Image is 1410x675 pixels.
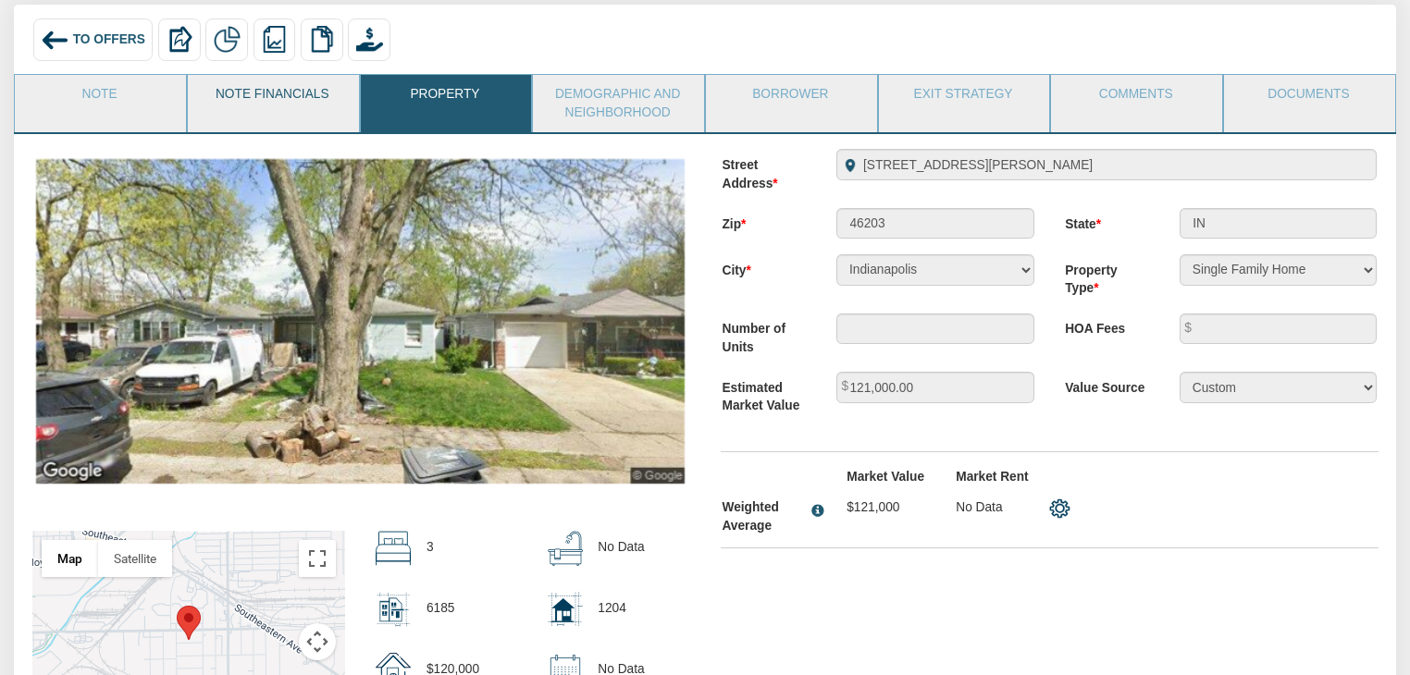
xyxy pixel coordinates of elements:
[1049,313,1164,338] label: HOA Fees
[956,498,1034,517] p: No Data
[548,592,583,627] img: home_size.svg
[167,26,193,53] img: export.svg
[707,313,822,357] label: Number of Units
[598,592,625,624] p: 1204
[1049,498,1070,519] img: settings.png
[707,372,822,415] label: Estimated Market Value
[940,468,1049,486] label: Market Rent
[356,26,383,53] img: purchase_offer.png
[177,606,201,640] div: Marker
[361,75,530,121] a: Property
[533,75,702,131] a: Demographic and Neighborhood
[73,32,145,46] span: To Offers
[299,623,336,660] button: Map camera controls
[598,531,644,563] p: No Data
[188,75,357,121] a: Note Financials
[42,540,98,577] button: Show street map
[376,592,411,627] img: lot_size.svg
[1049,208,1164,233] label: State
[261,26,288,53] img: reports.png
[376,531,411,566] img: beds.svg
[707,149,822,192] label: Street Address
[1049,372,1164,397] label: Value Source
[879,75,1048,121] a: Exit Strategy
[36,159,685,484] img: 575873
[427,592,454,624] p: 6185
[1051,75,1220,121] a: Comments
[299,540,336,577] button: Toggle fullscreen view
[1049,254,1164,298] label: Property Type
[41,26,68,54] img: back_arrow_left_icon.svg
[548,531,583,566] img: bath.svg
[15,75,184,121] a: Note
[309,26,336,53] img: copy.png
[706,75,875,121] a: Borrower
[707,254,822,279] label: City
[707,208,822,233] label: Zip
[831,468,940,486] label: Market Value
[98,540,172,577] button: Show satellite imagery
[847,498,925,517] p: $121,000
[214,26,241,53] img: partial.png
[722,498,804,534] div: Weighted Average
[1224,75,1393,121] a: Documents
[427,531,434,563] p: 3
